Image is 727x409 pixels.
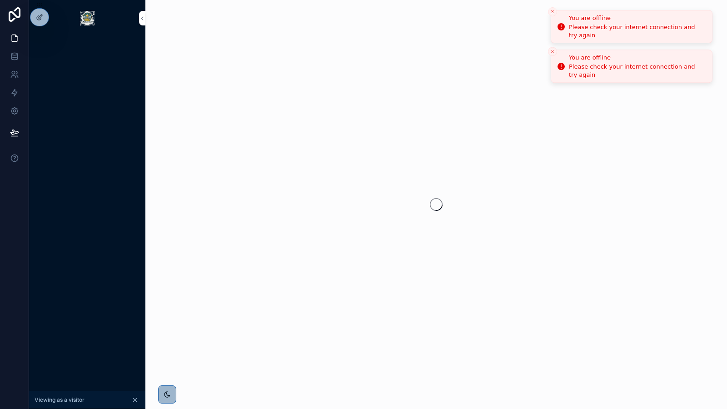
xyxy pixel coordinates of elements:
[569,63,705,80] div: Please check your internet connection and try again
[29,36,145,53] div: scrollable content
[548,47,557,56] button: Close toast
[548,7,557,16] button: Close toast
[569,23,705,40] div: Please check your internet connection and try again
[80,11,95,25] img: App logo
[569,53,705,62] div: You are offline
[35,396,85,404] span: Viewing as a visitor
